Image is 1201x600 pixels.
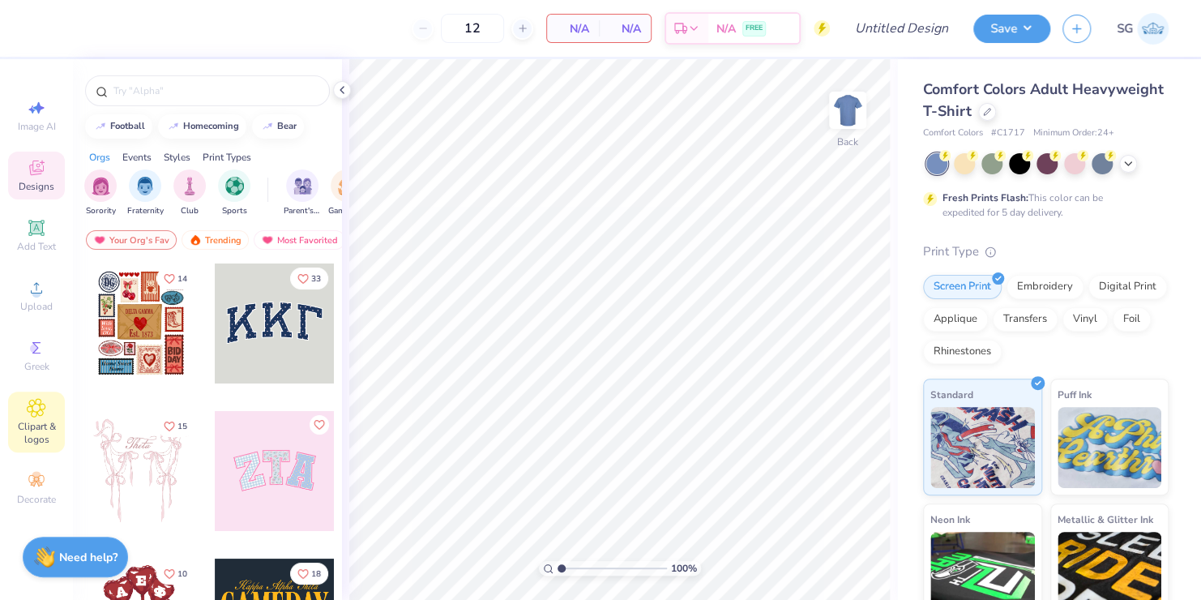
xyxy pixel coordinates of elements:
[182,230,249,250] div: Trending
[923,275,1002,299] div: Screen Print
[156,268,194,289] button: Like
[973,15,1050,43] button: Save
[86,230,177,250] div: Your Org's Fav
[218,169,250,217] button: filter button
[441,14,504,43] input: – –
[1137,13,1169,45] img: Stevani Grosso
[203,150,251,165] div: Print Types
[127,169,164,217] button: filter button
[94,122,107,131] img: trend_line.gif
[127,169,164,217] div: filter for Fraternity
[923,340,1002,364] div: Rhinestones
[156,563,194,585] button: Like
[158,114,246,139] button: homecoming
[8,420,65,446] span: Clipart & logos
[923,126,983,140] span: Comfort Colors
[177,275,187,283] span: 14
[1007,275,1083,299] div: Embroidery
[993,307,1058,332] div: Transfers
[277,122,297,131] div: bear
[84,169,117,217] button: filter button
[89,150,110,165] div: Orgs
[59,550,118,565] strong: Need help?
[923,307,988,332] div: Applique
[831,94,864,126] img: Back
[17,240,56,253] span: Add Text
[18,120,56,133] span: Image AI
[942,191,1142,220] div: This color can be expedited for 5 day delivery.
[842,12,961,45] input: Untitled Design
[189,234,202,246] img: trending.gif
[290,563,328,585] button: Like
[177,422,187,431] span: 15
[218,169,250,217] div: filter for Sports
[942,191,1028,204] strong: Fresh Prints Flash:
[85,114,152,139] button: football
[164,150,190,165] div: Styles
[156,415,194,437] button: Like
[923,79,1164,121] span: Comfort Colors Adult Heavyweight T-Shirt
[284,169,321,217] div: filter for Parent's Weekend
[1062,307,1108,332] div: Vinyl
[252,114,304,139] button: bear
[1117,13,1169,45] a: SG
[181,205,199,217] span: Club
[716,20,736,37] span: N/A
[225,177,244,195] img: Sports Image
[284,169,321,217] button: filter button
[261,122,274,131] img: trend_line.gif
[24,360,49,373] span: Greek
[930,407,1035,488] img: Standard
[311,570,321,578] span: 18
[338,177,357,195] img: Game Day Image
[222,205,247,217] span: Sports
[1058,407,1162,488] img: Puff Ink
[1033,126,1114,140] span: Minimum Order: 24 +
[1058,386,1092,403] span: Puff Ink
[92,177,110,195] img: Sorority Image
[254,230,345,250] div: Most Favorited
[293,177,312,195] img: Parent's Weekend Image
[923,242,1169,261] div: Print Type
[17,493,56,506] span: Decorate
[1117,19,1133,38] span: SG
[181,177,199,195] img: Club Image
[609,20,641,37] span: N/A
[93,234,106,246] img: most_fav.gif
[328,205,365,217] span: Game Day
[1058,511,1153,528] span: Metallic & Glitter Ink
[122,150,152,165] div: Events
[1088,275,1167,299] div: Digital Print
[991,126,1025,140] span: # C1717
[173,169,206,217] div: filter for Club
[173,169,206,217] button: filter button
[311,275,321,283] span: 33
[183,122,239,131] div: homecoming
[261,234,274,246] img: most_fav.gif
[1113,307,1151,332] div: Foil
[110,122,145,131] div: football
[284,205,321,217] span: Parent's Weekend
[557,20,589,37] span: N/A
[20,300,53,313] span: Upload
[177,570,187,578] span: 10
[328,169,365,217] div: filter for Game Day
[671,561,697,576] span: 100 %
[84,169,117,217] div: filter for Sorority
[746,23,763,34] span: FREE
[136,177,154,195] img: Fraternity Image
[328,169,365,217] button: filter button
[19,180,54,193] span: Designs
[290,268,328,289] button: Like
[167,122,180,131] img: trend_line.gif
[112,83,319,99] input: Try "Alpha"
[310,415,329,435] button: Like
[930,511,970,528] span: Neon Ink
[930,386,973,403] span: Standard
[837,135,858,149] div: Back
[127,205,164,217] span: Fraternity
[86,205,116,217] span: Sorority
